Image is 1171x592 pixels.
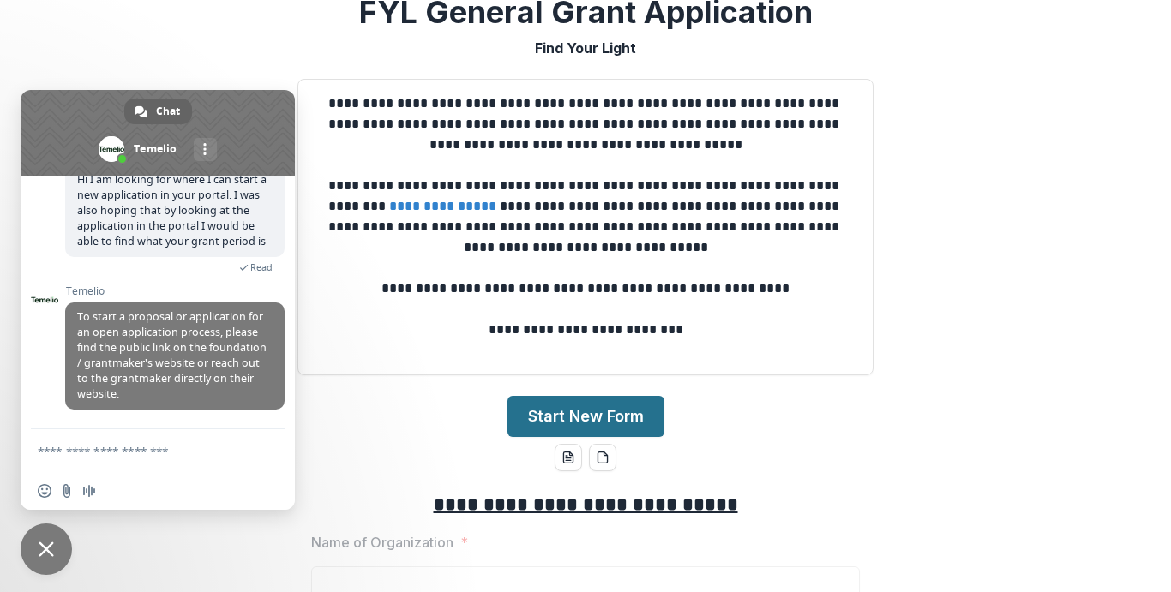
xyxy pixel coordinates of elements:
span: Temelio [65,285,285,297]
span: Send a file [60,484,74,498]
span: Read [250,261,273,273]
button: pdf-download [589,444,616,471]
span: Hi I am looking for where I can start a new application in your portal. I was also hoping that by... [77,172,267,248]
span: Audio message [82,484,96,498]
span: Insert an emoji [38,484,51,498]
div: Close chat [21,523,72,575]
span: To start a proposal or application for an open application process, please find the public link o... [77,309,267,401]
p: Name of Organization [311,532,453,553]
button: Start New Form [507,396,664,437]
span: Chat [156,99,180,124]
div: Chat [124,99,192,124]
textarea: Compose your message... [38,444,240,459]
p: Find Your Light [535,38,636,58]
div: More channels [194,138,217,161]
button: word-download [555,444,582,471]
